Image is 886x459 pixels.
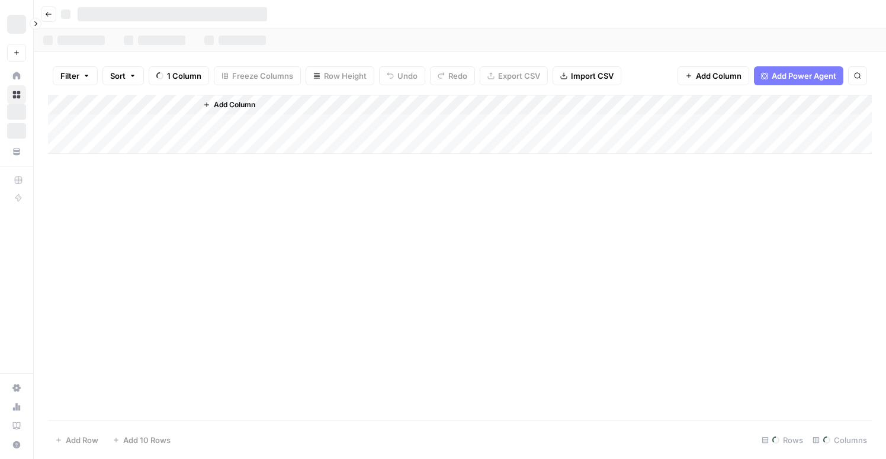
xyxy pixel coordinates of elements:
span: Sort [110,70,126,82]
button: Redo [430,66,475,85]
span: Undo [397,70,418,82]
a: Home [7,66,26,85]
button: Filter [53,66,98,85]
button: Row Height [306,66,374,85]
span: Import CSV [571,70,614,82]
span: Export CSV [498,70,540,82]
span: Add Power Agent [772,70,836,82]
span: Filter [60,70,79,82]
button: Freeze Columns [214,66,301,85]
button: 1 Column [149,66,209,85]
span: Add 10 Rows [123,434,171,446]
button: Add Row [48,431,105,450]
a: Learning Hub [7,416,26,435]
a: Settings [7,378,26,397]
a: Your Data [7,142,26,161]
button: Add Power Agent [754,66,843,85]
button: Undo [379,66,425,85]
span: Freeze Columns [232,70,293,82]
span: Add Column [696,70,741,82]
div: Rows [757,431,808,450]
button: Add 10 Rows [105,431,178,450]
button: Import CSV [553,66,621,85]
span: Add Column [214,99,255,110]
button: Sort [102,66,144,85]
span: 1 Column [167,70,201,82]
button: Help + Support [7,435,26,454]
button: Export CSV [480,66,548,85]
span: Add Row [66,434,98,446]
button: Add Column [678,66,749,85]
a: Browse [7,85,26,104]
span: Row Height [324,70,367,82]
span: Redo [448,70,467,82]
a: Usage [7,397,26,416]
button: Add Column [198,97,260,113]
div: Columns [808,431,872,450]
